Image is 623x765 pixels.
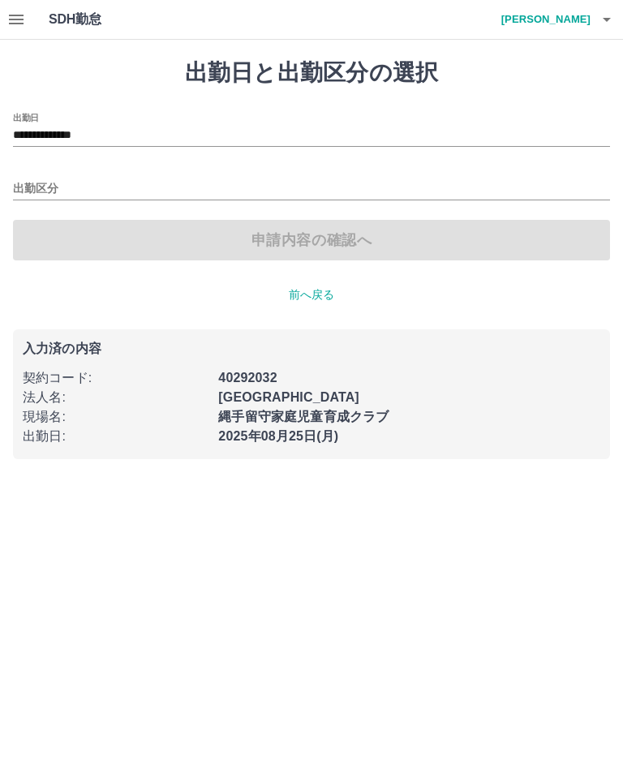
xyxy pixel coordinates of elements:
[23,368,208,388] p: 契約コード :
[23,342,600,355] p: 入力済の内容
[13,111,39,123] label: 出勤日
[23,407,208,427] p: 現場名 :
[23,427,208,446] p: 出勤日 :
[218,371,277,385] b: 40292032
[218,390,359,404] b: [GEOGRAPHIC_DATA]
[13,59,610,87] h1: 出勤日と出勤区分の選択
[218,410,389,423] b: 縄手留守家庭児童育成クラブ
[13,286,610,303] p: 前へ戻る
[23,388,208,407] p: 法人名 :
[218,429,338,443] b: 2025年08月25日(月)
